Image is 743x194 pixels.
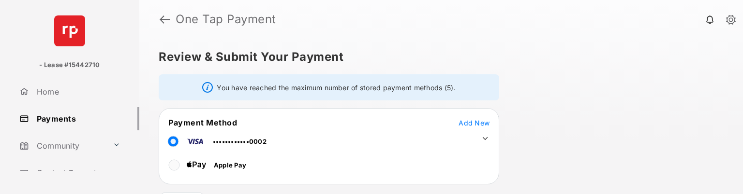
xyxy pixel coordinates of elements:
p: - Lease #15442710 [39,60,100,70]
a: Community [15,134,109,157]
span: Apple Pay [214,161,246,169]
h5: Review & Submit Your Payment [159,51,716,63]
a: Home [15,80,139,103]
span: Payment Method [168,118,237,127]
button: Add New [459,118,490,127]
a: Contact Property [15,161,139,184]
span: ••••••••••••0002 [213,138,267,145]
div: You have reached the maximum number of stored payment methods (5). [159,74,499,100]
strong: One Tap Payment [176,14,276,25]
span: Add New [459,119,490,127]
img: svg+xml;base64,PHN2ZyB4bWxucz0iaHR0cDovL3d3dy53My5vcmcvMjAwMC9zdmciIHdpZHRoPSI2NCIgaGVpZ2h0PSI2NC... [54,15,85,46]
a: Payments [15,107,139,130]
